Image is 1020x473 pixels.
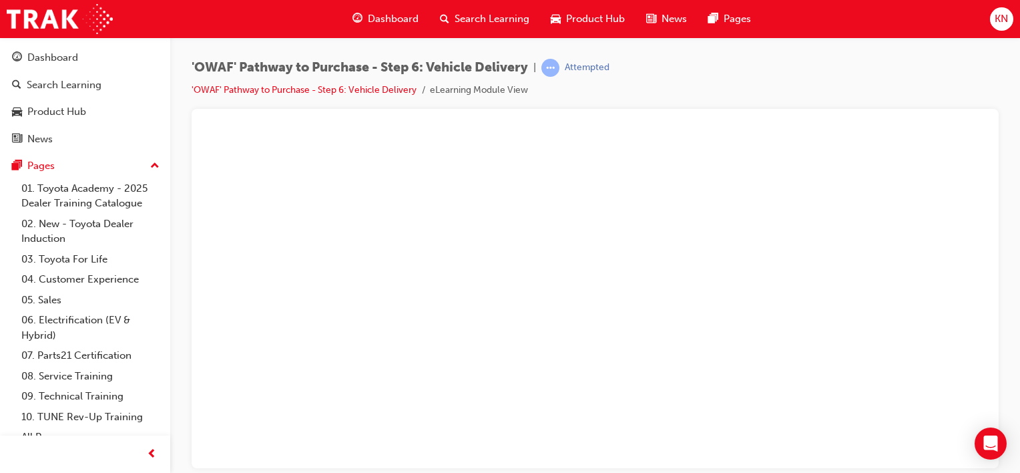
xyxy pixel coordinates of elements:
span: up-icon [150,158,160,175]
a: pages-iconPages [698,5,762,33]
a: 03. Toyota For Life [16,249,165,270]
a: All Pages [16,427,165,448]
div: Search Learning [27,77,101,93]
a: Search Learning [5,73,165,98]
button: DashboardSearch LearningProduct HubNews [5,43,165,154]
a: 04. Customer Experience [16,269,165,290]
a: Product Hub [5,100,165,124]
button: KN [990,7,1013,31]
span: prev-icon [147,446,157,463]
div: Dashboard [27,50,78,65]
a: 05. Sales [16,290,165,311]
span: search-icon [12,80,21,92]
span: news-icon [12,134,22,146]
div: News [27,132,53,147]
a: 09. Technical Training [16,386,165,407]
a: 'OWAF' Pathway to Purchase - Step 6: Vehicle Delivery [192,84,417,96]
span: Dashboard [368,11,419,27]
span: | [533,60,536,75]
span: Pages [724,11,751,27]
a: car-iconProduct Hub [540,5,635,33]
span: guage-icon [352,11,362,27]
span: car-icon [551,11,561,27]
div: Pages [27,158,55,174]
li: eLearning Module View [430,83,528,98]
a: Dashboard [5,45,165,70]
a: 07. Parts21 Certification [16,345,165,366]
a: 02. New - Toyota Dealer Induction [16,214,165,249]
span: news-icon [646,11,656,27]
span: car-icon [12,106,22,118]
span: 'OWAF' Pathway to Purchase - Step 6: Vehicle Delivery [192,60,528,75]
a: 08. Service Training [16,366,165,387]
a: search-iconSearch Learning [429,5,540,33]
a: News [5,127,165,152]
button: Pages [5,154,165,178]
a: guage-iconDashboard [342,5,429,33]
span: learningRecordVerb_ATTEMPT-icon [541,59,559,77]
a: 01. Toyota Academy - 2025 Dealer Training Catalogue [16,178,165,214]
span: Product Hub [566,11,625,27]
span: KN [995,11,1008,27]
img: Trak [7,4,113,34]
span: pages-icon [12,160,22,172]
a: news-iconNews [635,5,698,33]
div: Open Intercom Messenger [975,428,1007,460]
div: Product Hub [27,104,86,120]
span: search-icon [440,11,449,27]
div: Attempted [565,61,609,74]
span: News [662,11,687,27]
a: 06. Electrification (EV & Hybrid) [16,310,165,345]
span: guage-icon [12,52,22,64]
a: 10. TUNE Rev-Up Training [16,407,165,428]
span: Search Learning [455,11,529,27]
span: pages-icon [708,11,718,27]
